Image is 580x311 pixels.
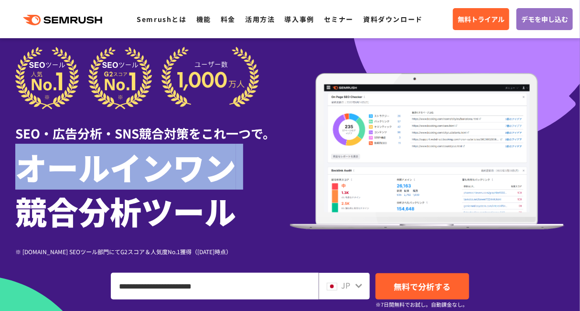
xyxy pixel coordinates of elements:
a: 無料トライアル [453,8,509,30]
a: セミナー [324,14,354,24]
a: 導入事例 [285,14,314,24]
a: 活用方法 [245,14,275,24]
a: 無料で分析する [376,273,469,300]
a: 資料ダウンロード [363,14,423,24]
a: Semrushとは [137,14,186,24]
span: JP [341,279,350,291]
span: デモを申し込む [521,14,568,24]
a: デモを申し込む [516,8,573,30]
div: SEO・広告分析・SNS競合対策をこれ一つで。 [15,109,290,142]
small: ※7日間無料でお試し。自動課金なし。 [376,300,468,309]
span: 無料で分析する [394,280,451,292]
a: 機能 [196,14,211,24]
span: 無料トライアル [458,14,505,24]
input: ドメイン、キーワードまたはURLを入力してください [111,273,318,299]
h1: オールインワン 競合分析ツール [15,145,290,233]
a: 料金 [221,14,236,24]
div: ※ [DOMAIN_NAME] SEOツール部門にてG2スコア＆人気度No.1獲得（[DATE]時点） [15,247,290,256]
